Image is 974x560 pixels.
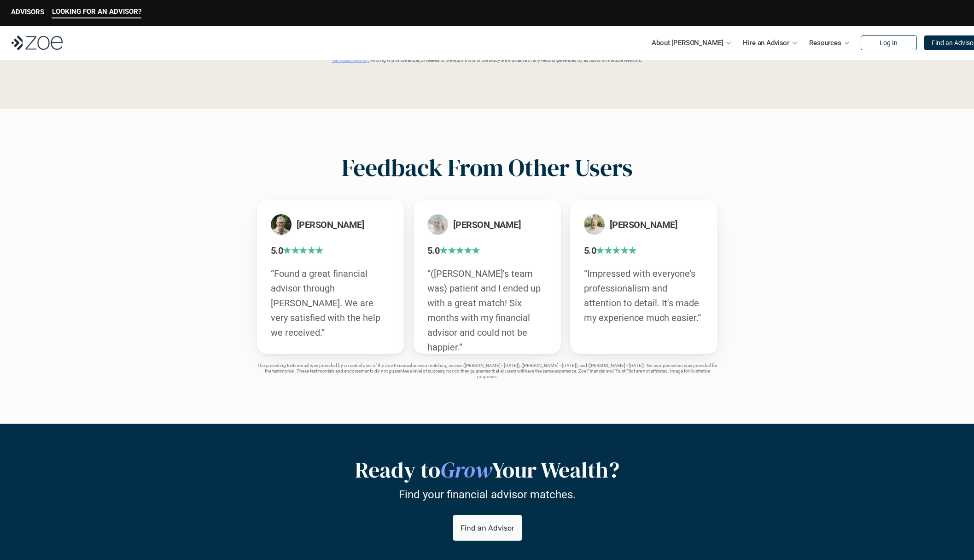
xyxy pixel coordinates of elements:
p: Log In [880,39,898,47]
h3: [PERSON_NAME] [297,218,381,231]
p: Find your financial advisor matches. [399,488,576,502]
h3: [PERSON_NAME] [453,218,537,231]
p: “Impressed with everyone’s professionalism and attention to detail. It's made my experience much ... [584,266,704,325]
span: 5.0 [427,245,440,256]
a: Find an Advisor [453,515,521,541]
h3: ★★★★★ [427,244,547,257]
span: 5.0 [271,245,283,256]
h2: Ready to Your Wealth? [257,457,717,484]
p: “([PERSON_NAME]'s team was) patient and I ended up with a great match! Six months with my financi... [427,266,547,355]
h3: ★★★★★ [271,244,391,257]
h3: ★★★★★ [584,244,704,257]
p: About [PERSON_NAME] [652,36,723,50]
h2: Feedback From Other Users [342,153,633,182]
a: Log In [861,35,917,50]
p: ADVISORS [11,8,44,16]
p: “Found a great financial advisor through [PERSON_NAME]. We are very satisfied with the help we re... [271,266,391,340]
p: The preceding testimonial was provided by an actual user of the Zoe Financial advisor matching se... [257,363,717,379]
p: LOOKING FOR AN ADVISOR? [52,7,141,16]
p: Hire an Advisor [743,36,789,50]
em: Grow [440,455,492,485]
p: Find an Advisor [460,524,514,532]
h3: [PERSON_NAME] [610,218,694,231]
p: Resources [809,36,841,50]
span: 5.0 [584,245,596,256]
